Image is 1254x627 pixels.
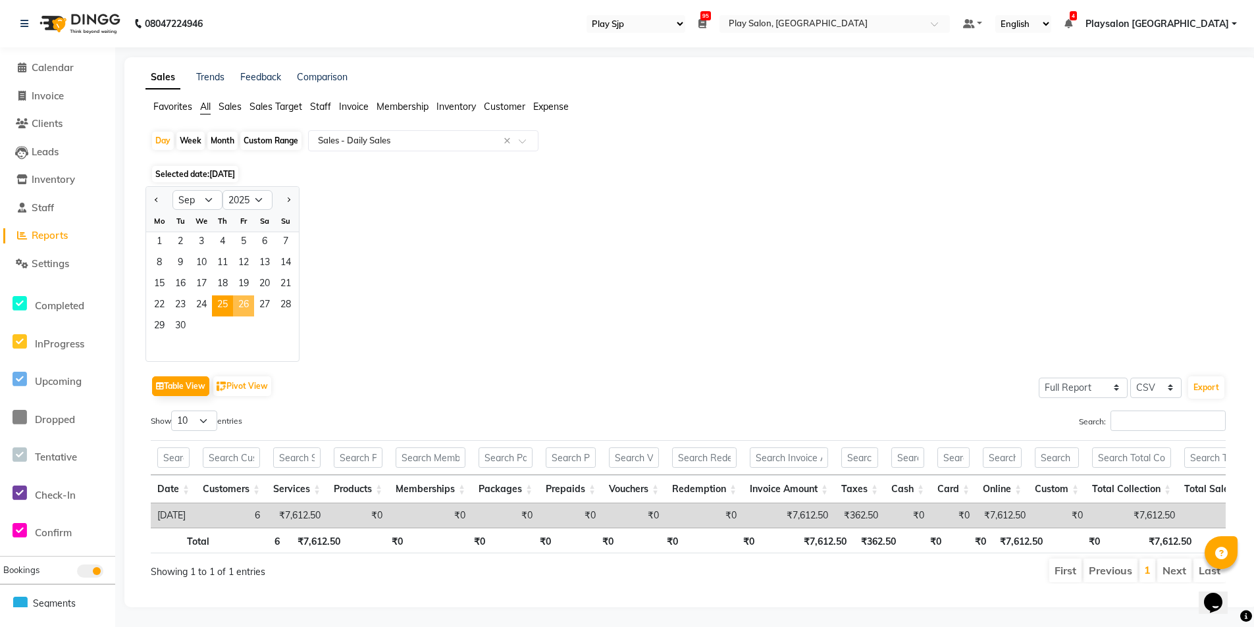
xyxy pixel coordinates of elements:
a: Leads [3,145,112,160]
th: ₹7,612.50 [761,528,853,553]
th: ₹0 [558,528,620,553]
a: 4 [1064,18,1072,30]
span: 4 [212,232,233,253]
div: Saturday, September 20, 2025 [254,274,275,295]
div: Monday, September 8, 2025 [149,253,170,274]
td: ₹0 [472,503,539,528]
a: 1 [1144,563,1151,576]
div: Monday, September 1, 2025 [149,232,170,253]
input: Search Custom [1035,447,1079,468]
div: Thursday, September 18, 2025 [212,274,233,295]
th: Services: activate to sort column ascending [267,475,327,503]
label: Show entries [151,411,242,431]
input: Search Products [334,447,382,468]
th: Taxes: activate to sort column ascending [835,475,885,503]
img: pivot.png [217,382,226,391]
input: Search Online [983,447,1022,468]
th: ₹362.50 [853,528,902,553]
a: Settings [3,257,112,272]
input: Search Total Collection [1092,447,1171,468]
div: Friday, September 12, 2025 [233,253,254,274]
th: Redemption: activate to sort column ascending [666,475,743,503]
td: ₹0 [327,503,389,528]
td: 6 [196,503,267,528]
th: Packages: activate to sort column ascending [472,475,539,503]
input: Search Invoice Amount [750,447,828,468]
div: Mo [149,211,170,232]
button: Table View [152,376,209,396]
span: Clear all [504,134,515,148]
a: Clients [3,116,112,132]
span: Leads [32,145,59,158]
th: ₹0 [948,528,993,553]
td: ₹0 [389,503,472,528]
div: Tuesday, September 30, 2025 [170,316,191,338]
div: Monday, September 15, 2025 [149,274,170,295]
div: Sa [254,211,275,232]
span: 26 [233,295,254,316]
input: Search Memberships [396,447,465,468]
span: Customer [484,101,525,113]
span: 21 [275,274,296,295]
span: 8 [149,253,170,274]
span: 22 [149,295,170,316]
div: Month [207,132,238,150]
select: Showentries [171,411,217,431]
span: Staff [32,201,54,214]
button: Pivot View [213,376,271,396]
td: ₹0 [602,503,666,528]
div: Friday, September 19, 2025 [233,274,254,295]
span: 17 [191,274,212,295]
span: InProgress [35,338,84,350]
span: Membership [377,101,429,113]
div: Wednesday, September 24, 2025 [191,295,212,316]
input: Search Prepaids [546,447,596,468]
select: Select year [222,190,273,210]
div: Tu [170,211,191,232]
span: Selected date: [152,166,238,182]
td: ₹0 [539,503,602,528]
span: 28 [275,295,296,316]
th: Memberships: activate to sort column ascending [389,475,472,503]
span: Dropped [35,413,75,426]
span: Inventory [436,101,476,113]
input: Search Vouchers [609,447,659,468]
span: 13 [254,253,275,274]
span: Favorites [153,101,192,113]
div: Saturday, September 6, 2025 [254,232,275,253]
input: Search: [1110,411,1226,431]
th: Products: activate to sort column ascending [327,475,389,503]
b: 08047224946 [145,5,203,42]
input: Search Taxes [841,447,878,468]
a: 95 [698,18,706,30]
span: Staff [310,101,331,113]
th: ₹7,612.50 [993,528,1049,553]
span: 29 [149,316,170,338]
span: Playsalon [GEOGRAPHIC_DATA] [1085,17,1229,31]
th: Online: activate to sort column ascending [976,475,1028,503]
div: Day [152,132,174,150]
a: Inventory [3,172,112,188]
span: 30 [170,316,191,338]
th: ₹7,612.50 [286,528,347,553]
span: 20 [254,274,275,295]
span: 95 [700,11,711,20]
span: 24 [191,295,212,316]
span: Invoice [32,89,64,102]
th: ₹0 [685,528,762,553]
div: Showing 1 to 1 of 1 entries [151,557,587,579]
div: Sunday, September 28, 2025 [275,295,296,316]
span: Settings [32,257,69,270]
td: ₹0 [666,503,743,528]
div: Monday, September 22, 2025 [149,295,170,316]
div: Thursday, September 25, 2025 [212,295,233,316]
span: Confirm [35,526,72,539]
button: Export [1188,376,1224,399]
th: Vouchers: activate to sort column ascending [602,475,666,503]
a: Staff [3,201,112,216]
button: Next month [283,189,294,211]
div: Tuesday, September 16, 2025 [170,274,191,295]
span: 14 [275,253,296,274]
div: Sunday, September 7, 2025 [275,232,296,253]
div: Saturday, September 27, 2025 [254,295,275,316]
